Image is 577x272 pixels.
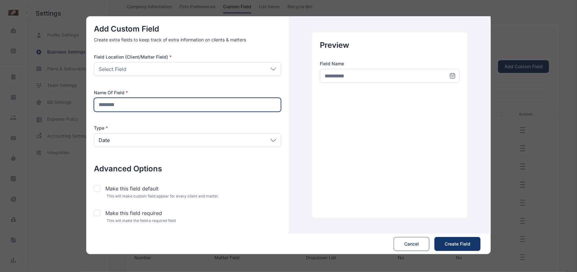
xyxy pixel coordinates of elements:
p: Make this field default [105,185,158,192]
button: Create Field [434,237,481,251]
p: Select Field [99,65,126,73]
p: Make this field required [105,209,162,217]
button: Cancel [394,237,429,251]
span: Create Field [445,241,470,247]
label: Type [94,125,281,131]
h2: Advanced Options [94,164,281,174]
h2: Preview [320,40,460,50]
div: This will make custom field appear for every client and matter. [107,194,281,199]
h2: Add Custom Field [94,24,281,34]
label: Name Of Field [94,89,281,96]
label: Field Location (Client/Matter Field) [94,54,281,60]
label: Field Name [320,61,460,67]
div: This will make the field a required field [107,218,281,223]
p: Date [99,136,110,144]
p: Create extra fields to keep track of extra information on clients & matters [94,37,281,43]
